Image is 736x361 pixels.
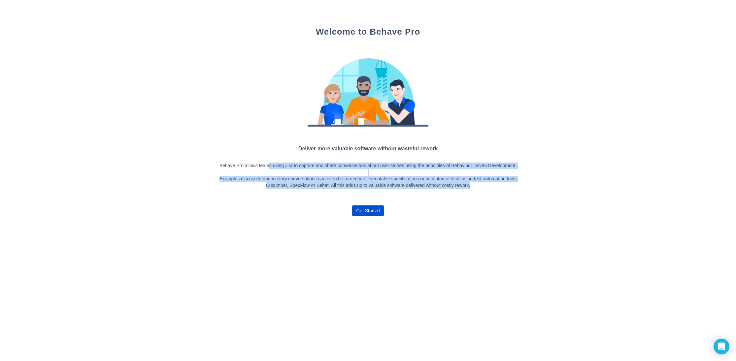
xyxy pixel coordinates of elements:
h1: Welcome to Behave Pro [215,26,521,37]
div: Open Intercom Messenger [714,339,729,354]
button: Get Started [352,205,384,216]
h3: Deliver more valuable software without wasteful rework [215,144,521,153]
img: 00369af0bb1dbacc1a4e4cbbc7e10263.png [302,50,434,133]
p: Behave Pro allows teams using Jira to capture and share conversations about user stories using th... [215,163,521,189]
span: Get Started [356,205,380,216]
